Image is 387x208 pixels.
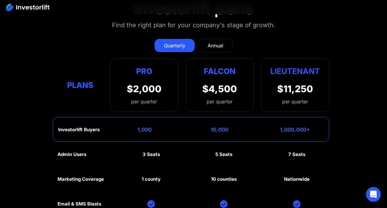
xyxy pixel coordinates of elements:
[284,176,310,182] div: Nationwide
[137,127,152,133] div: 1,000
[58,79,102,91] div: Plans
[112,20,275,30] div: Find the right plan for your company's stage of growth.
[164,42,185,49] div: Quarterly
[58,152,86,157] div: Admin Users
[277,83,313,94] div: $11,250
[211,176,237,182] div: 10 counties
[58,201,101,207] div: Email & SMS Blasts
[366,187,381,202] div: Open Intercom Messenger
[127,83,161,94] div: $2,000
[58,176,104,182] div: Marketing Coverage
[58,127,100,132] div: Investorlift Buyers
[282,98,308,105] div: per quarter
[127,65,161,77] div: Pro
[215,152,232,157] div: 5 Seats
[202,83,237,94] div: $4,500
[207,98,233,105] div: per quarter
[280,127,310,133] div: 1,000,000+
[127,98,161,105] div: per quarter
[288,152,305,157] div: 7 Seats
[142,176,161,182] div: 1 county
[143,152,160,157] div: 3 Seats
[204,65,235,77] div: Falcon
[211,127,228,133] div: 10,000
[270,67,320,76] strong: Lieutenant
[208,42,223,49] div: Annual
